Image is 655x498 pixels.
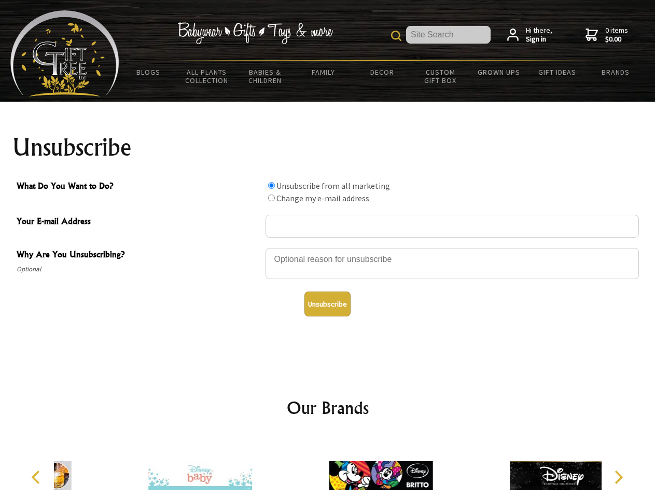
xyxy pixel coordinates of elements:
a: Babies & Children [236,61,295,91]
input: What Do You Want to Do? [268,182,275,189]
button: Previous [26,466,49,489]
a: Gift Ideas [528,61,587,83]
span: Why Are You Unsubscribing? [17,248,260,263]
h1: Unsubscribe [12,135,643,160]
img: product search [391,31,401,41]
span: Hi there, [526,26,552,44]
a: Grown Ups [469,61,528,83]
a: Hi there,Sign in [507,26,552,44]
a: Decor [353,61,411,83]
label: Change my e-mail address [276,193,369,203]
input: What Do You Want to Do? [268,195,275,201]
a: 0 items$0.00 [586,26,628,44]
a: All Plants Collection [178,61,236,91]
img: Babywear - Gifts - Toys & more [177,22,333,44]
input: Site Search [406,26,491,44]
img: Babyware - Gifts - Toys and more... [10,10,119,96]
button: Next [607,466,630,489]
span: What Do You Want to Do? [17,179,260,195]
a: Custom Gift Box [411,61,470,91]
span: Your E-mail Address [17,215,260,230]
label: Unsubscribe from all marketing [276,181,390,191]
span: Optional [17,263,260,275]
h2: Our Brands [21,395,635,420]
a: Family [295,61,353,83]
a: Brands [587,61,645,83]
textarea: Why Are You Unsubscribing? [266,248,639,279]
span: 0 items [605,25,628,44]
button: Unsubscribe [304,292,351,316]
a: BLOGS [119,61,178,83]
strong: $0.00 [605,35,628,44]
strong: Sign in [526,35,552,44]
input: Your E-mail Address [266,215,639,238]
